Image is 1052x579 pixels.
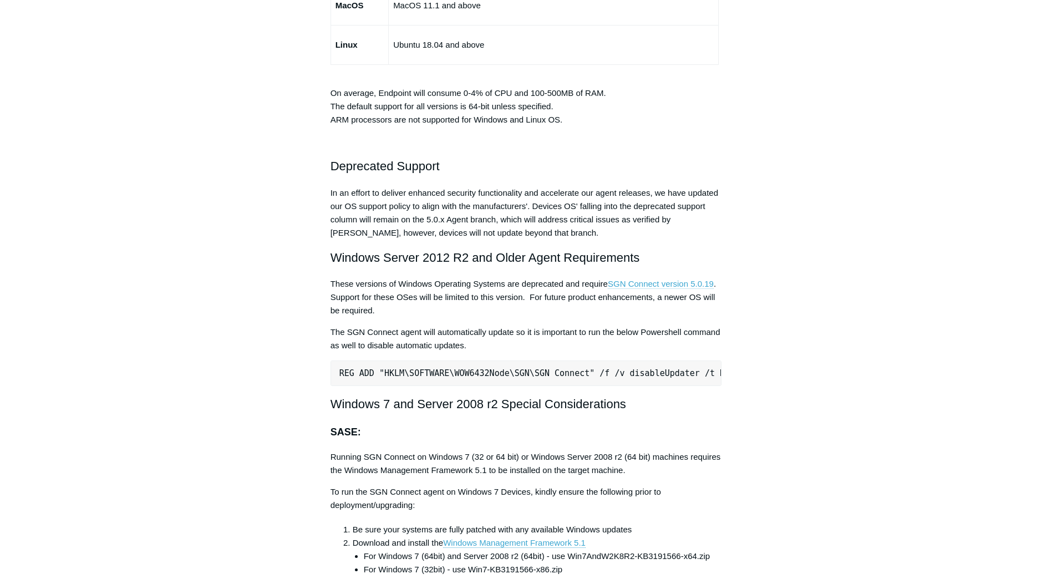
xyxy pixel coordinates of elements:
pre: REG ADD "HKLM\SOFTWARE\WOW6432Node\SGN\SGN Connect" /f /v disableUpdater /t REG_SZ /d 1 [331,360,722,386]
span: Be sure your systems are fully patched with any available Windows updates [353,525,632,534]
a: SGN Connect version 5.0.19 [608,279,714,289]
p: In an effort to deliver enhanced security functionality and accelerate our agent releases, we hav... [331,186,722,240]
strong: MacOS [336,1,364,10]
p: To run the SGN Connect agent on Windows 7 Devices, kindly ensure the following prior to deploymen... [331,485,722,512]
a: Windows Management Framework 5.1 [443,538,586,548]
span: Deprecated Support [331,159,440,173]
span: For Windows 7 (32bit) - use Win7-KB3191566-x86.zip [364,565,563,574]
p: The SGN Connect agent will automatically update so it is important to run the below Powershell co... [331,326,722,352]
h2: Windows 7 and Server 2008 r2 Special Considerations [331,394,722,414]
h3: SASE: [331,424,722,440]
p: These versions of Windows Operating Systems are deprecated and require . Support for these OSes w... [331,277,722,317]
p: On average, Endpoint will consume 0-4% of CPU and 100-500MB of RAM. The default support for all v... [331,73,722,126]
h2: Windows Server 2012 R2 and Older Agent Requirements [331,248,722,267]
td: Ubuntu 18.04 and above [389,26,719,65]
span: For Windows 7 (64bit) and Server 2008 r2 (64bit) - use Win7AndW2K8R2-KB3191566-x64.zip [364,551,710,561]
p: Running SGN Connect on Windows 7 (32 or 64 bit) or Windows Server 2008 r2 (64 bit) machines requi... [331,450,722,477]
span: Download and install the [353,538,443,547]
strong: Linux [336,40,358,49]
